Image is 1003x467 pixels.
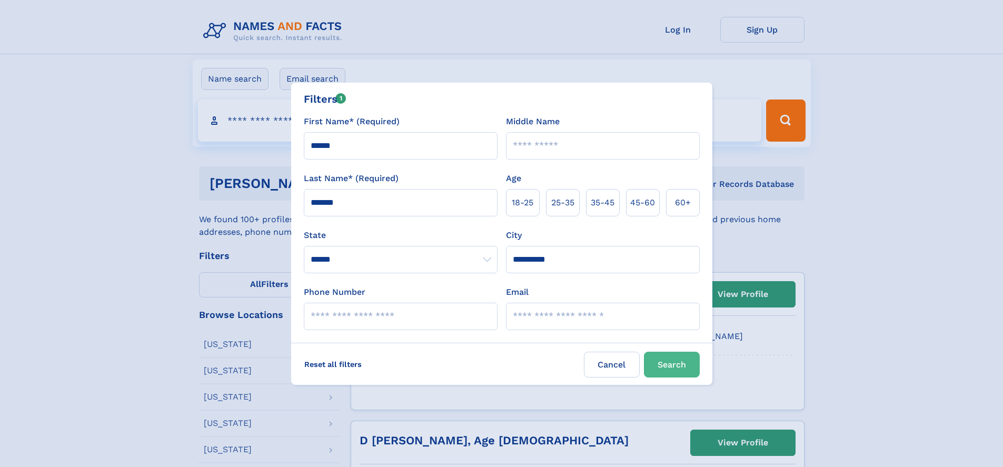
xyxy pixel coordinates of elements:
[644,352,700,377] button: Search
[506,286,529,299] label: Email
[304,115,400,128] label: First Name* (Required)
[512,196,533,209] span: 18‑25
[304,172,399,185] label: Last Name* (Required)
[551,196,574,209] span: 25‑35
[591,196,614,209] span: 35‑45
[304,229,498,242] label: State
[506,229,522,242] label: City
[630,196,655,209] span: 45‑60
[506,172,521,185] label: Age
[675,196,691,209] span: 60+
[584,352,640,377] label: Cancel
[304,286,365,299] label: Phone Number
[297,352,369,377] label: Reset all filters
[506,115,560,128] label: Middle Name
[304,91,346,107] div: Filters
